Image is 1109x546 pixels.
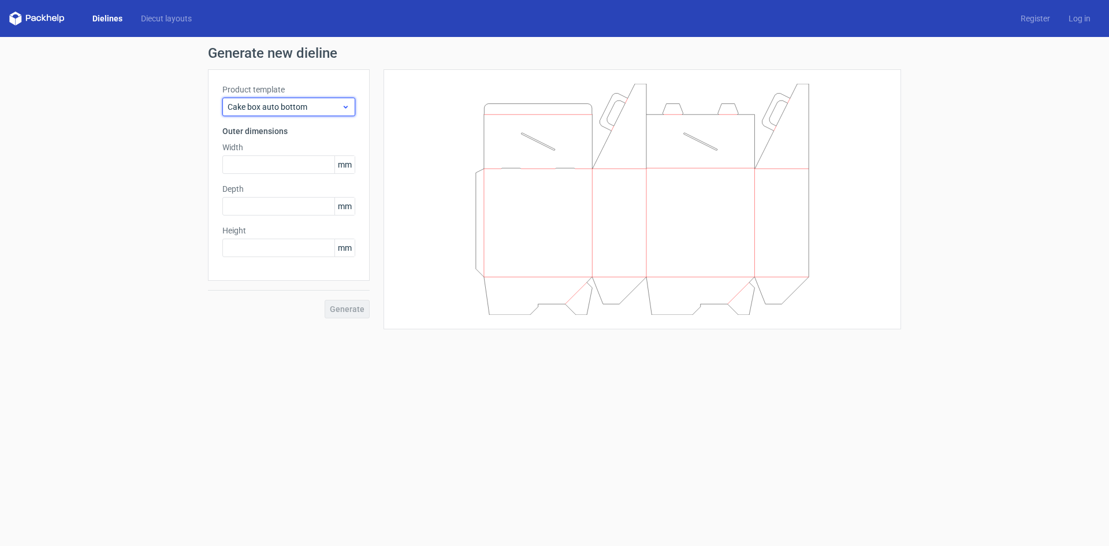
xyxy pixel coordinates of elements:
h3: Outer dimensions [222,125,355,137]
a: Dielines [83,13,132,24]
a: Log in [1059,13,1100,24]
span: Cake box auto bottom [228,101,341,113]
label: Product template [222,84,355,95]
label: Depth [222,183,355,195]
a: Register [1011,13,1059,24]
a: Diecut layouts [132,13,201,24]
span: mm [334,198,355,215]
h1: Generate new dieline [208,46,901,60]
label: Height [222,225,355,236]
span: mm [334,239,355,257]
span: mm [334,156,355,173]
label: Width [222,142,355,153]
